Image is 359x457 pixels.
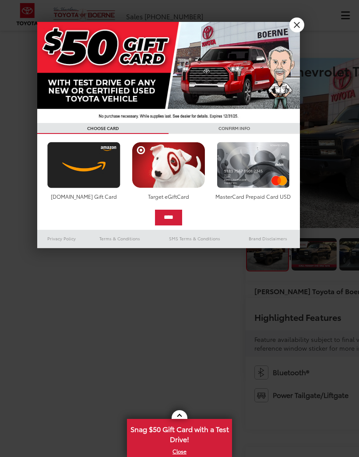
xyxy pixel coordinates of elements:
span: Snag $50 Gift Card with a Test Drive! [128,420,231,446]
img: amazoncard.png [45,142,123,188]
img: mastercard.png [215,142,292,188]
div: MasterCard Prepaid Card USD [215,193,292,200]
h3: CHOOSE CARD [37,123,169,134]
a: SMS Terms & Conditions [153,233,236,244]
img: 42635_top_851395.jpg [37,22,300,123]
div: Target eGiftCard [130,193,207,200]
h3: CONFIRM INFO [169,123,300,134]
img: targetcard.png [130,142,207,188]
a: Privacy Policy [37,233,86,244]
a: Terms & Conditions [86,233,153,244]
div: [DOMAIN_NAME] Gift Card [45,193,123,200]
a: Brand Disclaimers [236,233,300,244]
